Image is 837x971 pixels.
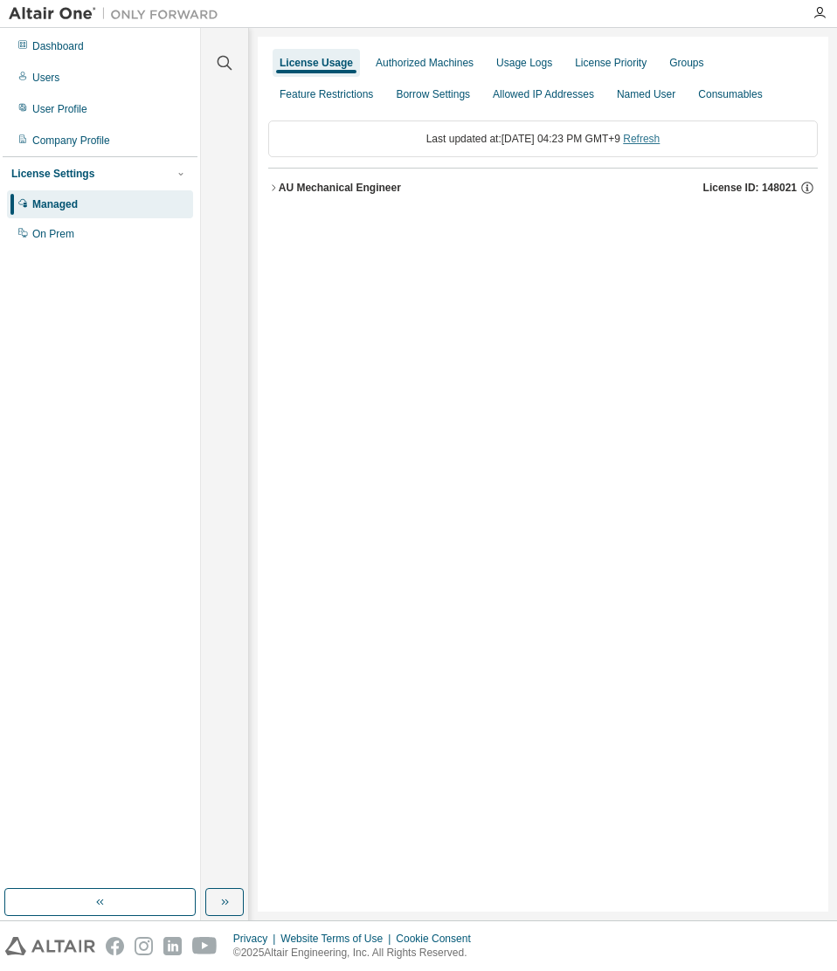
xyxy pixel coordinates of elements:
[575,56,647,70] div: License Priority
[11,167,94,181] div: License Settings
[32,71,59,85] div: Users
[703,181,797,195] span: License ID: 148021
[9,5,227,23] img: Altair One
[493,87,594,101] div: Allowed IP Addresses
[135,937,153,955] img: instagram.svg
[279,181,401,195] div: AU Mechanical Engineer
[396,932,481,946] div: Cookie Consent
[617,87,675,101] div: Named User
[376,56,474,70] div: Authorized Machines
[32,102,87,116] div: User Profile
[233,932,280,946] div: Privacy
[233,946,481,961] p: © 2025 Altair Engineering, Inc. All Rights Reserved.
[268,121,818,157] div: Last updated at: [DATE] 04:23 PM GMT+9
[623,133,660,145] a: Refresh
[5,937,95,955] img: altair_logo.svg
[280,87,373,101] div: Feature Restrictions
[698,87,762,101] div: Consumables
[32,197,78,211] div: Managed
[163,937,182,955] img: linkedin.svg
[32,39,84,53] div: Dashboard
[396,87,470,101] div: Borrow Settings
[106,937,124,955] img: facebook.svg
[280,56,353,70] div: License Usage
[32,134,110,148] div: Company Profile
[280,932,396,946] div: Website Terms of Use
[268,169,818,207] button: AU Mechanical EngineerLicense ID: 148021
[669,56,703,70] div: Groups
[192,937,218,955] img: youtube.svg
[32,227,74,241] div: On Prem
[496,56,552,70] div: Usage Logs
